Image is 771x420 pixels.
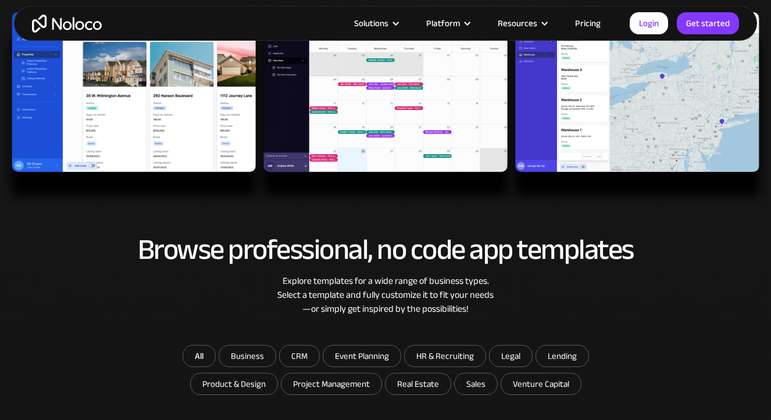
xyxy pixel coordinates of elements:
[498,16,537,31] div: Resources
[630,12,668,34] a: Login
[25,234,746,265] h2: Browse professional, no code app templates
[25,274,746,316] div: Explore templates for a wide range of business types. Select a template and fully customize it to...
[32,15,102,33] a: home
[677,12,739,34] a: Get started
[412,16,483,31] div: Platform
[483,16,561,31] div: Resources
[561,16,615,31] a: Pricing
[340,16,412,31] div: Solutions
[354,16,388,31] div: Solutions
[426,16,460,31] div: Platform
[153,345,618,398] form: Email Form
[183,345,216,367] a: All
